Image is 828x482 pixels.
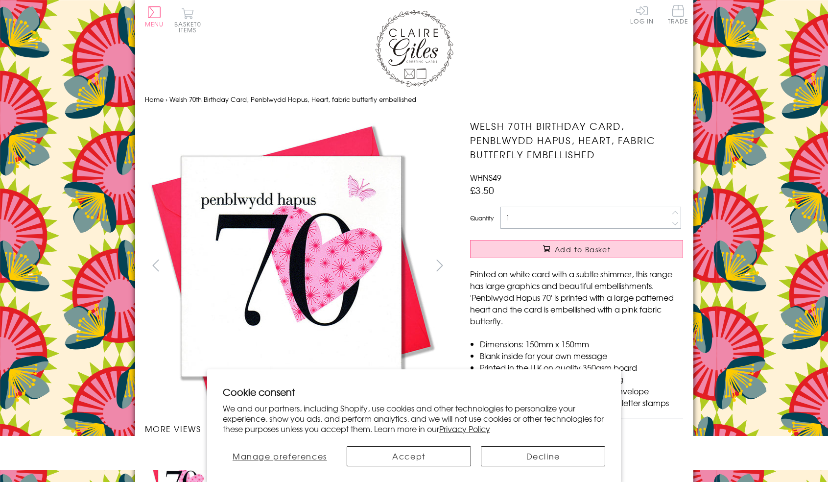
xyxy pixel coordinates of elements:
h3: More views [145,423,451,434]
h2: Cookie consent [223,385,606,399]
button: Add to Basket [470,240,683,258]
a: Home [145,95,164,104]
li: Printed in the U.K on quality 350gsm board [480,361,683,373]
label: Quantity [470,214,494,222]
span: Add to Basket [555,244,611,254]
nav: breadcrumbs [145,90,684,110]
img: Welsh 70th Birthday Card, Penblwydd Hapus, Heart, fabric butterfly embellished [145,119,439,413]
a: Privacy Policy [439,423,490,434]
p: Printed on white card with a subtle shimmer, this range has large graphics and beautiful embellis... [470,268,683,327]
h1: Welsh 70th Birthday Card, Penblwydd Hapus, Heart, fabric butterfly embellished [470,119,683,161]
li: Blank inside for your own message [480,350,683,361]
button: Decline [481,446,605,466]
button: Basket0 items [174,8,201,33]
button: next [428,254,450,276]
a: Log In [630,5,654,24]
span: Welsh 70th Birthday Card, Penblwydd Hapus, Heart, fabric butterfly embellished [169,95,416,104]
span: Manage preferences [233,450,327,462]
span: Menu [145,20,164,28]
span: £3.50 [470,183,494,197]
span: Trade [668,5,688,24]
span: › [166,95,167,104]
button: Manage preferences [223,446,337,466]
button: prev [145,254,167,276]
button: Accept [347,446,471,466]
a: Trade [668,5,688,26]
p: We and our partners, including Shopify, use cookies and other technologies to personalize your ex... [223,403,606,434]
button: Menu [145,6,164,27]
li: Dimensions: 150mm x 150mm [480,338,683,350]
span: 0 items [179,20,201,34]
span: WHNS49 [470,171,501,183]
img: Claire Giles Greetings Cards [375,10,453,87]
